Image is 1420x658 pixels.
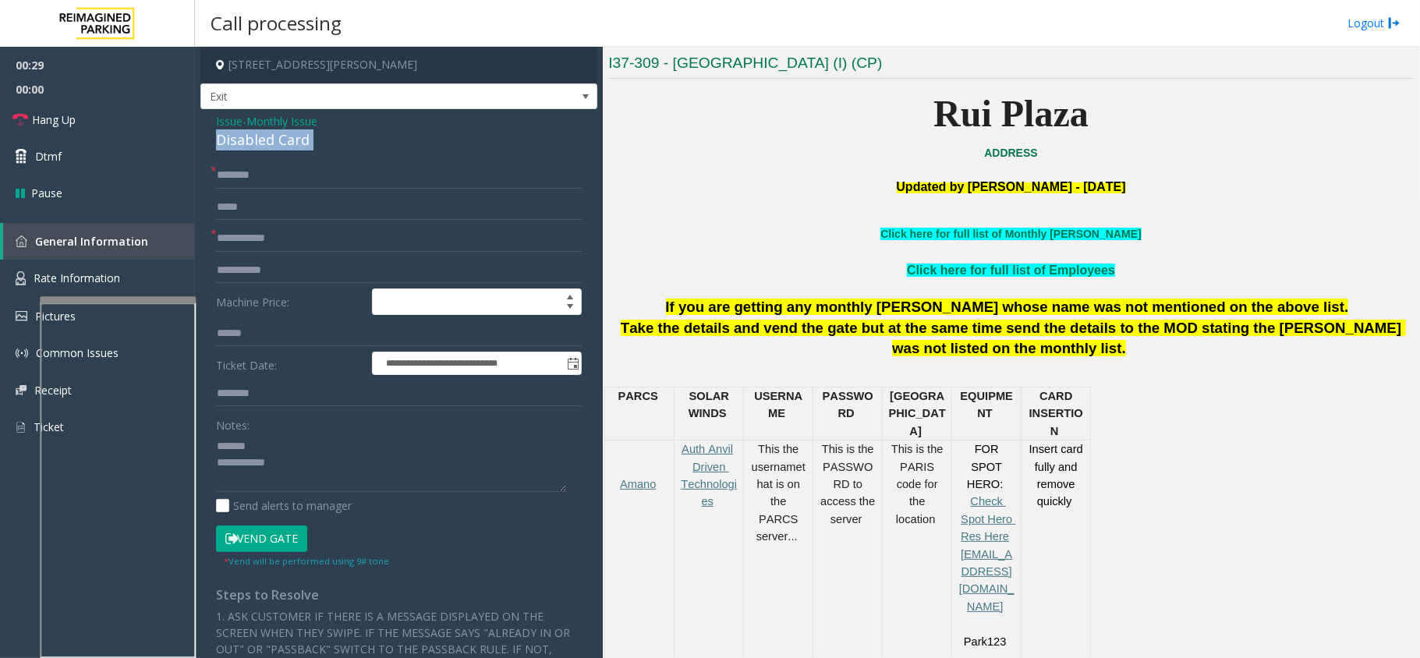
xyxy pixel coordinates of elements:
span: that is on the PARCS server... [756,461,806,543]
span: Updated by [PERSON_NAME] - [DATE] [897,180,1126,193]
a: Auth Anvil [682,443,733,455]
img: 'icon' [16,271,26,285]
a: ADDRESS [984,147,1037,159]
span: Increase value [559,289,581,302]
span: . [1122,340,1126,356]
span: Toggle popup [564,352,581,374]
a: [EMAIL_ADDRESS][DOMAIN_NAME] [959,548,1015,613]
span: CARD INSERTION [1029,390,1083,437]
span: This the username [752,443,802,472]
span: This is the PASSWORD to access the server [820,443,878,525]
img: logout [1388,15,1401,31]
div: Disabled Card [216,129,582,150]
span: Common Issues [36,345,119,360]
img: 'icon' [16,385,27,395]
label: Send alerts to manager [216,497,352,514]
img: 'icon' [16,347,28,359]
a: Click here for full list of Monthly [PERSON_NAME] [880,228,1141,240]
span: Issue [216,113,243,129]
label: Notes: [216,412,250,433]
h3: Call processing [203,4,349,42]
span: Dtmf [35,148,62,164]
label: Machine Price: [212,288,368,315]
span: Ticket [34,419,64,434]
button: Vend Gate [216,525,307,552]
img: 'icon' [16,235,27,247]
img: 'icon' [16,311,27,321]
a: Logout [1347,15,1401,31]
a: Driven Technologies [681,461,737,508]
span: Pause [31,185,62,201]
h4: Steps to Resolve [216,588,582,603]
span: General Information [35,234,148,249]
small: Vend will be performed using 9# tone [224,555,389,567]
h3: I37-309 - [GEOGRAPHIC_DATA] (I) (CP) [608,53,1414,79]
a: General Information [3,223,195,260]
a: Click here for full list of Employees [907,264,1115,277]
span: Decrease value [559,302,581,314]
span: SOLAR WINDS [689,390,732,419]
a: Check Spot Hero Res Here [961,495,1015,543]
span: FOR SPOT HERO: [967,443,1005,490]
b: Rui Plaza [933,93,1089,134]
span: Receipt [34,383,72,398]
span: D [846,407,855,419]
span: Exit [201,84,518,109]
span: Monthly Issue [246,113,317,129]
span: USERNAME [754,390,802,419]
span: Hang Up [32,111,76,128]
span: Take the details and vend the gate but at the same time send the details to the MOD stating the [... [621,320,1406,357]
h4: [STREET_ADDRESS][PERSON_NAME] [200,47,597,83]
img: 'icon' [16,420,26,434]
label: Ticket Date: [212,352,368,375]
span: - [243,114,317,129]
span: Park123 [964,635,1007,648]
span: If you are getting any monthly [PERSON_NAME] whose name was not mentioned on the above list. [666,299,1349,315]
span: [GEOGRAPHIC_DATA] [889,390,946,437]
span: Pictures [35,309,76,324]
span: PASSWOR [823,390,873,419]
span: PARCS [618,390,658,402]
span: Rate Information [34,271,120,285]
span: Insert card fully and remove quickly [1029,443,1086,508]
a: Amano [620,478,656,490]
span: This is the PARIS code for the location [891,443,947,525]
span: EQUIPMENT [961,390,1014,419]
